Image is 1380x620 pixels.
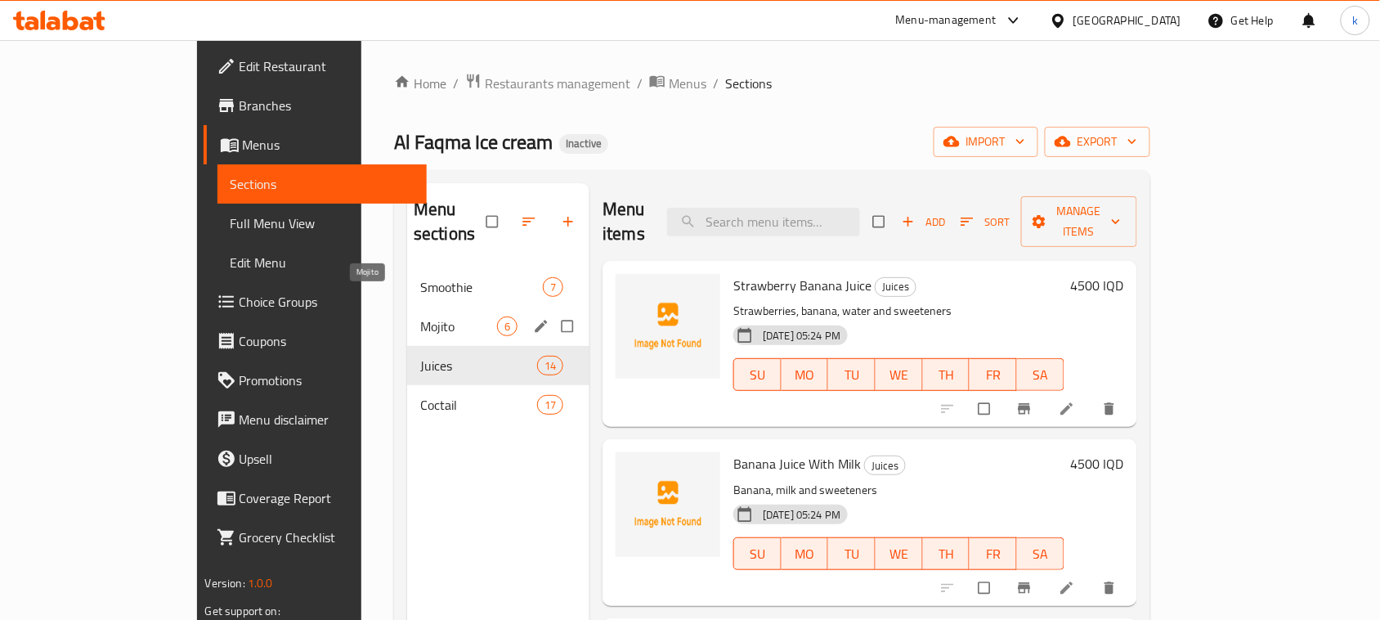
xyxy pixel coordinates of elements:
[1021,196,1137,247] button: Manage items
[875,277,916,297] div: Juices
[713,74,719,93] li: /
[544,280,562,295] span: 7
[733,537,782,570] button: SU
[876,358,923,391] button: WE
[543,277,563,297] div: items
[204,47,428,86] a: Edit Restaurant
[782,358,829,391] button: MO
[204,321,428,361] a: Coupons
[477,206,511,237] span: Select all sections
[950,209,1021,235] span: Sort items
[240,488,414,508] span: Coverage Report
[1006,391,1046,427] button: Branch-specific-item
[407,307,589,346] div: Mojito6edit
[559,137,608,151] span: Inactive
[1071,452,1124,475] h6: 4500 IQD
[497,317,517,336] div: items
[217,243,428,282] a: Edit Menu
[240,449,414,469] span: Upsell
[756,328,847,344] span: [DATE] 05:24 PM
[876,277,916,296] span: Juices
[835,363,869,387] span: TU
[1073,11,1181,29] div: [GEOGRAPHIC_DATA]
[537,356,563,375] div: items
[394,73,1150,94] nav: breadcrumb
[1017,537,1064,570] button: SA
[882,363,916,387] span: WE
[1091,570,1131,606] button: delete
[204,478,428,518] a: Coverage Report
[453,74,459,93] li: /
[1059,401,1078,417] a: Edit menu item
[1058,132,1137,152] span: export
[957,209,1015,235] button: Sort
[243,135,414,155] span: Menus
[231,213,414,233] span: Full Menu View
[828,358,876,391] button: TU
[240,56,414,76] span: Edit Restaurant
[976,542,1010,566] span: FR
[733,358,782,391] button: SU
[970,537,1017,570] button: FR
[882,542,916,566] span: WE
[240,371,414,390] span: Promotions
[741,542,775,566] span: SU
[204,125,428,164] a: Menus
[231,174,414,194] span: Sections
[205,573,245,594] span: Version:
[616,274,720,379] img: Strawberry Banana Juice
[204,439,428,478] a: Upsell
[788,542,822,566] span: MO
[511,204,550,240] span: Sort sections
[896,11,997,30] div: Menu-management
[249,573,274,594] span: 1.0.0
[407,385,589,425] div: Coctail17
[976,363,1010,387] span: FR
[204,400,428,439] a: Menu disclaimer
[240,292,414,312] span: Choice Groups
[934,127,1038,157] button: import
[741,363,775,387] span: SU
[485,74,630,93] span: Restaurants management
[865,456,905,475] span: Juices
[782,537,829,570] button: MO
[669,74,706,93] span: Menus
[465,73,630,94] a: Restaurants management
[538,398,562,413] span: 17
[240,410,414,429] span: Menu disclaimer
[231,253,414,272] span: Edit Menu
[217,164,428,204] a: Sections
[538,358,562,374] span: 14
[828,537,876,570] button: TU
[969,573,1003,604] span: Select to update
[733,273,871,298] span: Strawberry Banana Juice
[835,542,869,566] span: TU
[756,507,847,523] span: [DATE] 05:24 PM
[550,204,589,240] button: Add section
[1059,580,1078,596] a: Edit menu item
[204,518,428,557] a: Grocery Checklist
[407,261,589,431] nav: Menu sections
[420,277,543,297] span: Smoothie
[414,197,486,246] h2: Menu sections
[667,208,860,236] input: search
[1091,391,1131,427] button: delete
[961,213,1010,231] span: Sort
[407,346,589,385] div: Juices14
[788,363,822,387] span: MO
[217,204,428,243] a: Full Menu View
[863,206,898,237] span: Select section
[1024,363,1058,387] span: SA
[498,319,517,335] span: 6
[898,209,950,235] button: Add
[559,134,608,154] div: Inactive
[420,356,537,375] div: Juices
[649,73,706,94] a: Menus
[603,197,647,246] h2: Menu items
[1006,570,1046,606] button: Branch-specific-item
[240,528,414,547] span: Grocery Checklist
[970,358,1017,391] button: FR
[204,361,428,400] a: Promotions
[204,282,428,321] a: Choice Groups
[930,363,964,387] span: TH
